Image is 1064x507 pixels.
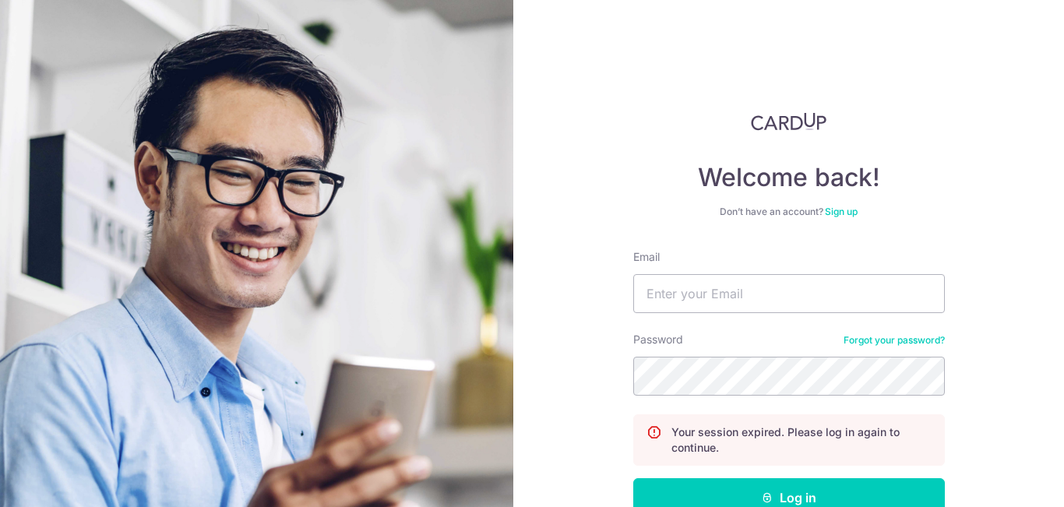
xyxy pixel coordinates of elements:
a: Forgot your password? [844,334,945,347]
a: Sign up [825,206,858,217]
p: Your session expired. Please log in again to continue. [671,424,932,456]
label: Email [633,249,660,265]
h4: Welcome back! [633,162,945,193]
img: CardUp Logo [751,112,827,131]
input: Enter your Email [633,274,945,313]
label: Password [633,332,683,347]
div: Don’t have an account? [633,206,945,218]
